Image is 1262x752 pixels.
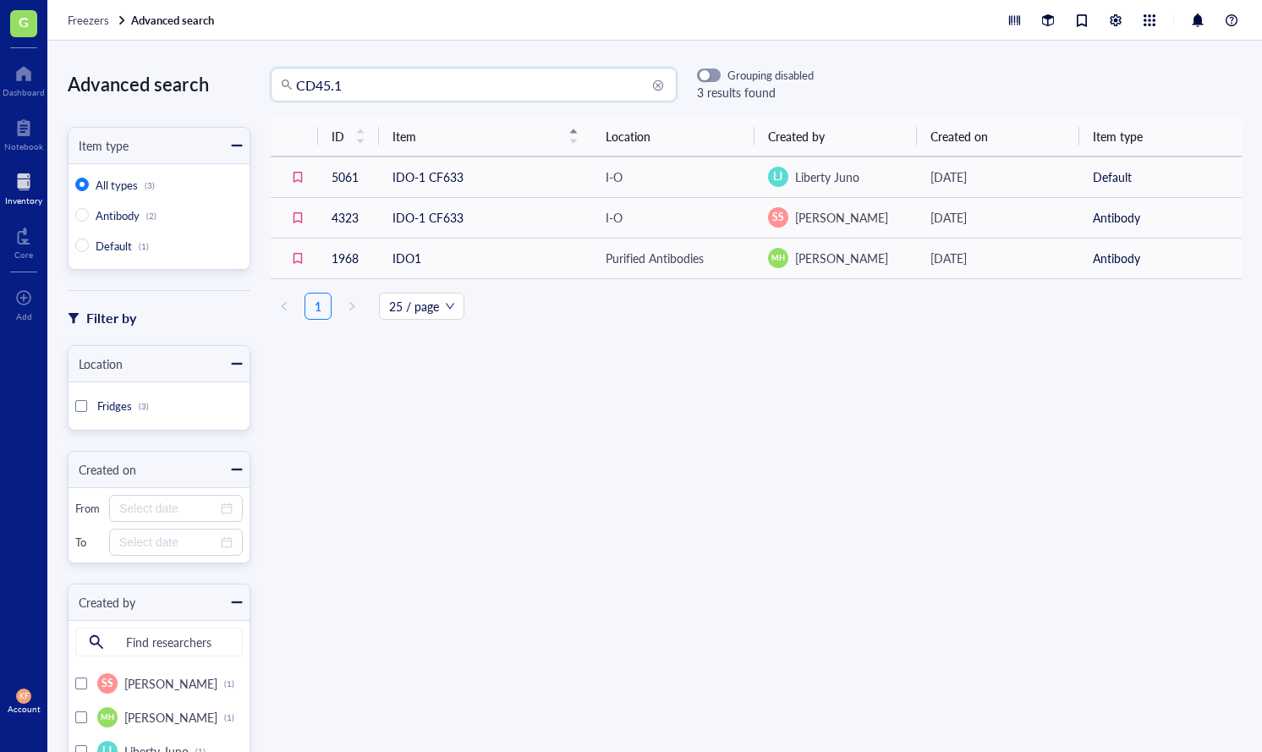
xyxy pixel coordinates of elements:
[930,208,1066,227] div: [DATE]
[119,533,217,552] input: Select date
[795,209,888,226] span: [PERSON_NAME]
[318,117,379,156] th: ID
[392,127,558,145] span: Item
[224,678,234,689] div: (1)
[139,241,149,251] div: (1)
[592,117,754,156] th: Location
[606,167,623,186] div: I-O
[930,249,1066,267] div: [DATE]
[727,68,814,83] div: Grouping disabled
[389,294,454,319] span: 25 / page
[338,293,365,320] button: right
[795,168,859,185] span: Liberty Juno
[97,398,132,414] span: Fridges
[379,197,592,238] td: IDO-1 CF633
[347,301,357,311] span: right
[19,11,29,32] span: G
[3,60,45,97] a: Dashboard
[379,156,592,197] td: IDO-1 CF633
[68,12,109,28] span: Freezers
[68,13,128,28] a: Freezers
[379,117,592,156] th: Item
[930,167,1066,186] div: [DATE]
[279,301,289,311] span: left
[3,87,45,97] div: Dashboard
[96,207,140,223] span: Antibody
[1079,238,1242,278] td: Antibody
[271,293,298,320] button: left
[318,156,379,197] td: 5061
[917,117,1079,156] th: Created on
[773,169,782,184] span: LJ
[139,401,149,411] div: (3)
[332,127,345,145] span: ID
[69,136,129,155] div: Item type
[224,712,234,722] div: (1)
[14,222,33,260] a: Core
[606,208,623,227] div: I-O
[96,238,132,254] span: Default
[119,499,217,518] input: Select date
[771,252,784,264] span: MH
[795,250,888,266] span: [PERSON_NAME]
[19,692,29,700] span: KF
[124,709,217,726] span: [PERSON_NAME]
[101,711,113,723] span: MH
[772,210,784,225] span: SS
[16,311,32,321] div: Add
[75,535,102,550] div: To
[14,250,33,260] div: Core
[69,593,135,612] div: Created by
[379,293,464,320] div: Page Size
[145,180,155,190] div: (3)
[697,83,814,102] div: 3 results found
[1079,156,1242,197] td: Default
[96,177,138,193] span: All types
[69,460,136,479] div: Created on
[305,293,332,320] li: 1
[1079,117,1242,156] th: Item type
[318,197,379,238] td: 4323
[86,307,136,329] div: Filter by
[606,249,704,267] div: Purified Antibodies
[75,501,102,516] div: From
[69,354,123,373] div: Location
[1079,197,1242,238] td: Antibody
[305,294,331,319] a: 1
[4,114,43,151] a: Notebook
[379,238,592,278] td: IDO1
[124,675,217,692] span: [PERSON_NAME]
[318,238,379,278] td: 1968
[5,168,42,206] a: Inventory
[102,676,113,691] span: SS
[131,13,217,28] a: Advanced search
[271,293,298,320] li: Previous Page
[5,195,42,206] div: Inventory
[754,117,917,156] th: Created by
[8,704,41,714] div: Account
[146,211,156,221] div: (2)
[4,141,43,151] div: Notebook
[68,68,250,100] div: Advanced search
[338,293,365,320] li: Next Page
